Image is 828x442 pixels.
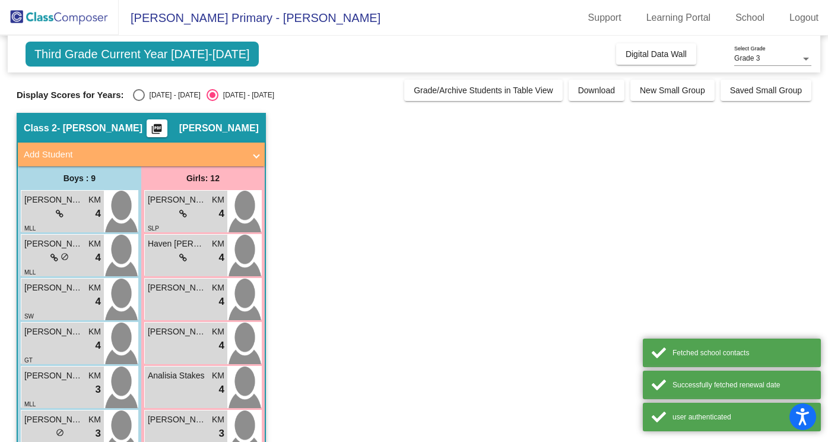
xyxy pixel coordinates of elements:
span: KM [88,238,101,250]
span: KM [212,326,224,338]
span: do_not_disturb_alt [56,428,64,437]
mat-icon: picture_as_pdf [150,123,164,140]
span: 4 [95,338,100,353]
span: MLL [24,225,36,232]
a: Support [579,8,631,27]
span: 4 [95,206,100,222]
span: GT [24,357,33,364]
span: Haven [PERSON_NAME] [148,238,207,250]
span: [PERSON_NAME] [24,413,84,426]
a: Learning Portal [637,8,721,27]
span: MLL [24,401,36,408]
button: Digital Data Wall [616,43,696,65]
div: user authenticated [672,412,812,422]
span: Analisia Stakes [148,370,207,382]
div: Girls: 12 [141,166,265,190]
span: do_not_disturb_alt [61,252,69,261]
span: [PERSON_NAME] [24,370,84,382]
span: [PERSON_NAME] [24,326,84,338]
button: New Small Group [630,80,715,101]
span: KM [88,326,101,338]
span: [PERSON_NAME] [148,282,207,294]
span: KM [212,194,224,206]
span: 4 [218,338,224,353]
span: Display Scores for Years: [17,90,124,100]
span: Grade 3 [734,54,760,62]
button: Print Students Details [147,119,167,137]
span: MLL [24,269,36,276]
div: Successfully fetched renewal date [672,380,812,390]
span: KM [212,413,224,426]
mat-radio-group: Select an option [133,89,274,101]
span: Digital Data Wall [626,49,687,59]
mat-expansion-panel-header: Add Student [18,143,265,166]
span: KM [88,370,101,382]
mat-panel-title: Add Student [24,148,245,162]
span: KM [212,282,224,294]
span: KM [212,238,224,250]
span: [PERSON_NAME] [148,194,207,206]
span: KM [88,282,101,294]
a: Logout [780,8,828,27]
span: Download [578,86,615,95]
a: School [726,8,774,27]
span: New Small Group [640,86,705,95]
span: - [PERSON_NAME] [57,122,142,134]
span: Grade/Archive Students in Table View [414,86,553,95]
span: 4 [218,294,224,310]
span: KM [212,370,224,382]
span: [PERSON_NAME] [24,282,84,294]
span: Third Grade Current Year [DATE]-[DATE] [26,42,259,67]
span: [PERSON_NAME] [24,194,84,206]
span: 3 [95,426,100,441]
span: Class 2 [24,122,57,134]
button: Grade/Archive Students in Table View [404,80,563,101]
div: Boys : 9 [18,166,141,190]
div: Fetched school contacts [672,348,812,358]
button: Saved Small Group [721,80,811,101]
span: [PERSON_NAME] [148,413,207,426]
span: Saved Small Group [730,86,802,95]
span: [PERSON_NAME] Primary - [PERSON_NAME] [119,8,380,27]
div: [DATE] - [DATE] [218,90,274,100]
span: 4 [218,250,224,266]
div: [DATE] - [DATE] [145,90,201,100]
span: KM [88,194,101,206]
span: [PERSON_NAME] [24,238,84,250]
span: [PERSON_NAME] [179,122,259,134]
span: 3 [218,426,224,441]
span: 4 [95,250,100,266]
span: KM [88,413,101,426]
span: 4 [95,294,100,310]
span: 4 [218,382,224,397]
span: 4 [218,206,224,222]
span: [PERSON_NAME] [148,326,207,338]
button: Download [569,80,624,101]
span: 3 [95,382,100,397]
span: SLP [148,225,159,232]
span: SW [24,313,34,320]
